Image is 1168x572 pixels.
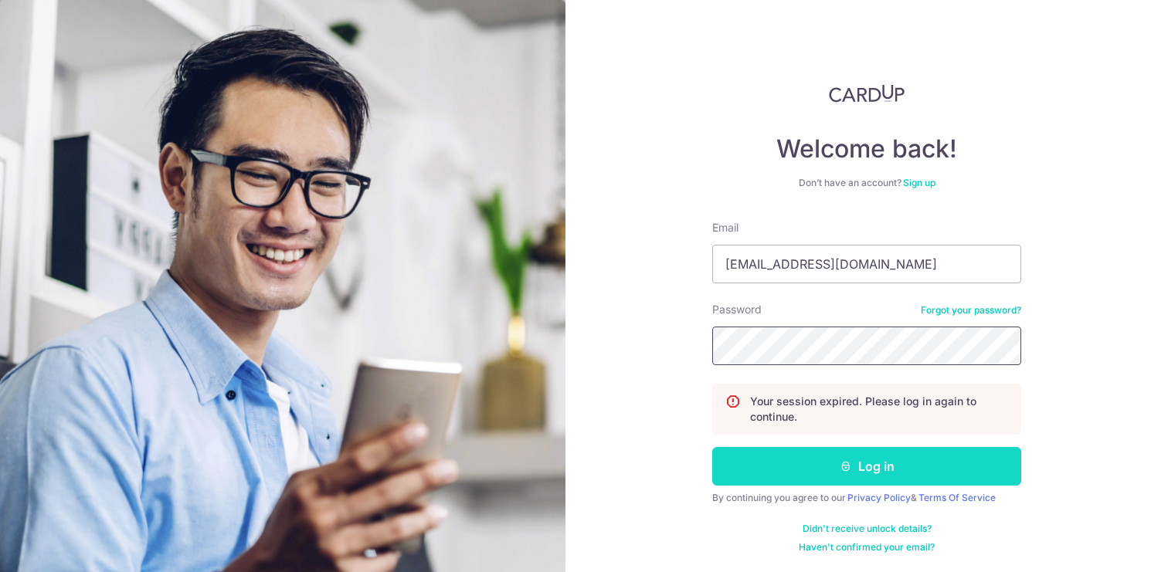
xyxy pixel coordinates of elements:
[712,447,1021,486] button: Log in
[712,134,1021,164] h4: Welcome back!
[847,492,911,503] a: Privacy Policy
[921,304,1021,316] a: Forgot your password?
[750,394,1008,425] p: Your session expired. Please log in again to continue.
[712,220,738,235] label: Email
[712,245,1021,283] input: Enter your Email
[829,84,905,103] img: CardUp Logo
[803,523,932,535] a: Didn't receive unlock details?
[918,492,996,503] a: Terms Of Service
[712,302,762,317] label: Password
[799,541,935,553] a: Haven't confirmed your email?
[712,177,1021,189] div: Don’t have an account?
[712,492,1021,504] div: By continuing you agree to our &
[903,177,935,188] a: Sign up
